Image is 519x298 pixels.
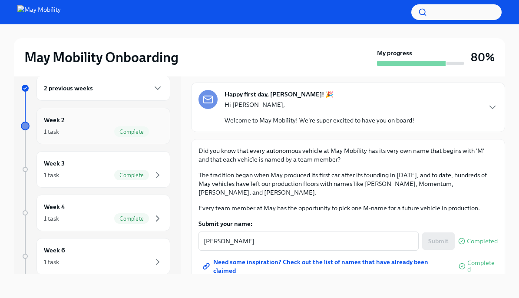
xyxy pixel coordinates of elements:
[205,262,449,271] span: Need some inspiration? Check out the list of names that have already been claimed
[44,258,59,266] div: 1 task
[198,258,455,275] a: Need some inspiration? Check out the list of names that have already been claimed
[377,49,412,57] strong: My progress
[114,215,149,222] span: Complete
[44,202,65,212] h6: Week 4
[198,146,498,164] p: Did you know that every autonomous vehicle at May Mobility has its very own name that begins with...
[44,83,93,93] h6: 2 previous weeks
[204,236,413,246] textarea: [PERSON_NAME]
[44,171,59,179] div: 1 task
[198,204,498,212] p: Every team member at May has the opportunity to pick one M-name for a future vehicle in production.
[44,214,59,223] div: 1 task
[24,49,179,66] h2: May Mobility Onboarding
[21,238,170,275] a: Week 61 task
[21,195,170,231] a: Week 41 taskComplete
[225,100,414,109] p: Hi [PERSON_NAME],
[44,127,59,136] div: 1 task
[21,108,170,144] a: Week 21 taskComplete
[225,116,414,125] p: Welcome to May Mobility! We're super excited to have you on board!
[36,76,170,101] div: 2 previous weeks
[198,219,498,228] label: Submit your name:
[114,172,149,179] span: Complete
[471,50,495,65] h3: 80%
[114,129,149,135] span: Complete
[198,171,498,197] p: The tradition began when May produced its first car after its founding in [DATE], and to date, hu...
[17,5,61,19] img: May Mobility
[467,238,498,245] span: Completed
[21,151,170,188] a: Week 31 taskComplete
[225,90,334,99] strong: Happy first day, [PERSON_NAME]! 🎉
[44,245,65,255] h6: Week 6
[44,115,65,125] h6: Week 2
[467,260,498,273] span: Completed
[44,159,65,168] h6: Week 3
